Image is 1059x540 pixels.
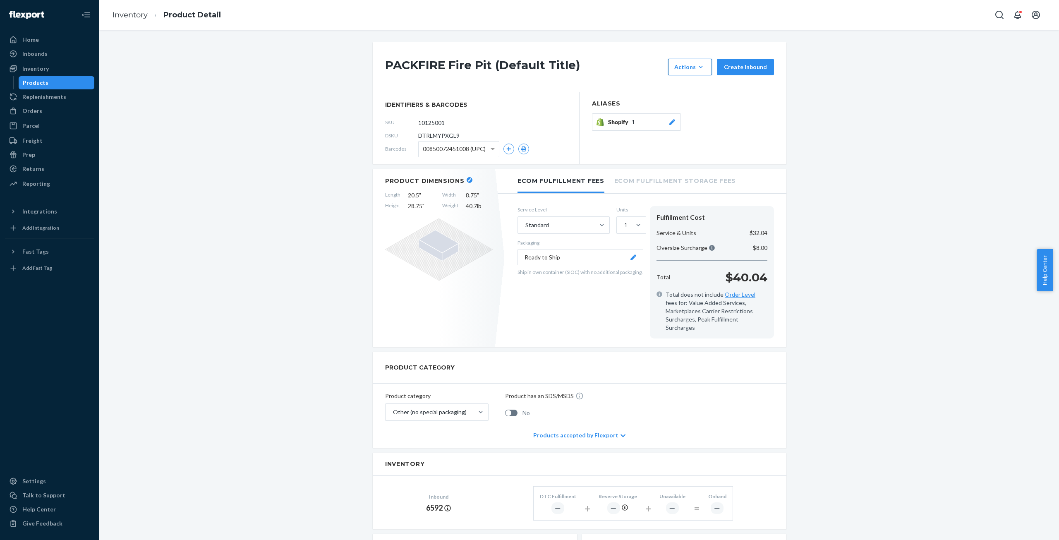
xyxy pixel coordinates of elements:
span: 20.5 [408,191,435,199]
div: Inventory [22,65,49,73]
input: Standard [525,221,525,229]
a: Replenishments [5,90,94,103]
span: Shopify [608,118,632,126]
p: $40.04 [726,269,767,286]
div: Replenishments [22,93,66,101]
h2: Aliases [592,101,774,107]
h2: PRODUCT CATEGORY [385,360,455,375]
p: $32.04 [750,229,767,237]
div: Inbound [426,493,451,500]
h1: PACKFIRE Fire Pit (Default Title) [385,59,664,75]
a: Parcel [5,119,94,132]
label: Units [616,206,643,213]
a: Talk to Support [5,489,94,502]
span: SKU [385,119,418,126]
span: DSKU [385,132,418,139]
li: Ecom Fulfillment Fees [518,169,604,193]
button: Open Search Box [991,7,1008,23]
a: Returns [5,162,94,175]
span: 28.75 [408,202,435,210]
div: Unavailable [659,493,685,500]
div: Parcel [22,122,40,130]
a: Orders [5,104,94,118]
span: 00850072451008 (UPC) [423,142,486,156]
span: Height [385,202,400,210]
span: Width [442,191,458,199]
p: Packaging [518,239,643,246]
span: 8.75 [466,191,493,199]
p: Total [656,273,670,281]
h2: Product Dimensions [385,177,465,185]
button: Open account menu [1028,7,1044,23]
p: Product category [385,392,489,400]
div: + [645,501,651,516]
div: Talk to Support [22,491,65,499]
input: 1 [623,221,624,229]
p: Oversize Surcharge [656,244,715,252]
span: identifiers & barcodes [385,101,567,109]
span: Length [385,191,400,199]
a: Prep [5,148,94,161]
div: + [585,501,590,516]
span: 1 [632,118,635,126]
div: Products [23,79,48,87]
a: Freight [5,134,94,147]
span: " [477,192,479,199]
button: Close Navigation [78,7,94,23]
p: Service & Units [656,229,696,237]
a: Add Integration [5,221,94,235]
a: Add Fast Tag [5,262,94,275]
button: Give Feedback [5,517,94,530]
input: Other (no special packaging) [392,408,393,416]
button: Help Center [1037,249,1053,291]
div: ― [666,502,679,514]
div: DTC Fulfillment [540,493,576,500]
div: Fulfillment Cost [656,213,767,222]
a: Inbounds [5,47,94,60]
div: Freight [22,137,43,145]
button: Create inbound [717,59,774,75]
a: Products [19,76,95,89]
p: Product has an SDS/MSDS [505,392,574,400]
a: Inventory [5,62,94,75]
div: Settings [22,477,46,485]
a: Product Detail [163,10,221,19]
div: ― [607,502,620,514]
span: Weight [442,202,458,210]
a: Help Center [5,503,94,516]
span: " [422,202,424,209]
div: Home [22,36,39,44]
span: Total does not include fees for: Value Added Services, Marketplaces Carrier Restrictions Surcharg... [666,290,767,332]
button: Fast Tags [5,245,94,258]
div: Orders [22,107,42,115]
div: Fast Tags [22,247,49,256]
a: Settings [5,475,94,488]
div: Reporting [22,180,50,188]
li: Ecom Fulfillment Storage Fees [614,169,736,192]
button: Actions [668,59,712,75]
p: $8.00 [753,244,767,252]
a: Reporting [5,177,94,190]
div: Onhand [708,493,726,500]
div: Give Feedback [22,519,62,528]
span: Barcodes [385,145,418,152]
label: Service Level [518,206,610,213]
div: Add Fast Tag [22,264,52,271]
button: Open notifications [1009,7,1026,23]
a: Home [5,33,94,46]
p: Ship in own container (SIOC) with no additional packaging. [518,269,643,276]
span: DTRLMYPXGL9 [418,132,460,140]
div: Help Center [22,505,56,514]
div: Prep [22,151,35,159]
div: Actions [674,63,706,71]
a: Order Level [725,291,755,298]
a: Inventory [113,10,148,19]
div: Integrations [22,207,57,216]
div: Reserve Storage [599,493,637,500]
span: No [522,409,530,417]
div: Other (no special packaging) [393,408,467,416]
span: " [419,192,421,199]
div: 6592 [426,503,451,514]
button: Integrations [5,205,94,218]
